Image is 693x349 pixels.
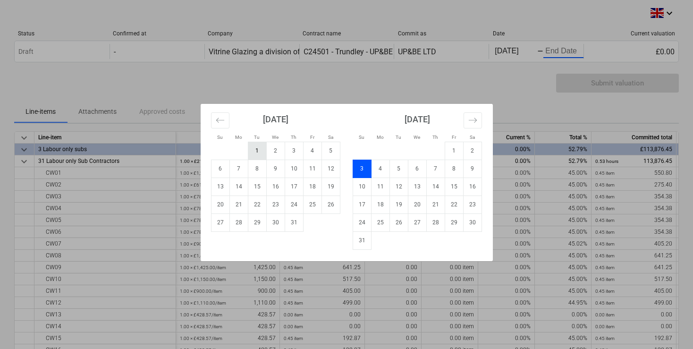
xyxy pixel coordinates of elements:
[272,135,279,140] small: We
[426,213,445,231] td: Choose Thursday, August 28, 2025 as your check-out date. It's available.
[285,160,303,178] td: Choose Thursday, July 10, 2025 as your check-out date. It's available.
[248,196,266,213] td: Choose Tuesday, July 22, 2025 as your check-out date. It's available.
[266,178,285,196] td: Choose Wednesday, July 16, 2025 as your check-out date. It's available.
[353,213,371,231] td: Choose Sunday, August 24, 2025 as your check-out date. It's available.
[248,213,266,231] td: Choose Tuesday, July 29, 2025 as your check-out date. It's available.
[328,135,333,140] small: Sa
[285,142,303,160] td: Choose Thursday, July 3, 2025 as your check-out date. It's available.
[353,231,371,249] td: Choose Sunday, August 31, 2025 as your check-out date. It's available.
[445,213,463,231] td: Choose Friday, August 29, 2025 as your check-out date. It's available.
[248,178,266,196] td: Choose Tuesday, July 15, 2025 as your check-out date. It's available.
[310,135,314,140] small: Fr
[266,160,285,178] td: Choose Wednesday, July 9, 2025 as your check-out date. It's available.
[303,196,321,213] td: Choose Friday, July 25, 2025 as your check-out date. It's available.
[426,160,445,178] td: Choose Thursday, August 7, 2025 as your check-out date. It's available.
[201,104,493,261] div: Calendar
[463,178,482,196] td: Choose Saturday, August 16, 2025 as your check-out date. It's available.
[321,142,340,160] td: Choose Saturday, July 5, 2025 as your check-out date. It's available.
[303,178,321,196] td: Choose Friday, July 18, 2025 as your check-out date. It's available.
[396,135,401,140] small: Tu
[211,160,229,178] td: Choose Sunday, July 6, 2025 as your check-out date. It's available.
[408,178,426,196] td: Choose Wednesday, August 13, 2025 as your check-out date. It's available.
[445,160,463,178] td: Choose Friday, August 8, 2025 as your check-out date. It's available.
[321,196,340,213] td: Choose Saturday, July 26, 2025 as your check-out date. It's available.
[432,135,438,140] small: Th
[408,213,426,231] td: Choose Wednesday, August 27, 2025 as your check-out date. It's available.
[470,135,475,140] small: Sa
[229,178,248,196] td: Choose Monday, July 14, 2025 as your check-out date. It's available.
[211,112,229,128] button: Move backward to switch to the previous month.
[405,114,430,124] strong: [DATE]
[389,196,408,213] td: Choose Tuesday, August 19, 2025 as your check-out date. It's available.
[353,196,371,213] td: Choose Sunday, August 17, 2025 as your check-out date. It's available.
[285,178,303,196] td: Choose Thursday, July 17, 2025 as your check-out date. It's available.
[248,142,266,160] td: Choose Tuesday, July 1, 2025 as your check-out date. It's available.
[229,160,248,178] td: Choose Monday, July 7, 2025 as your check-out date. It's available.
[371,196,389,213] td: Choose Monday, August 18, 2025 as your check-out date. It's available.
[377,135,384,140] small: Mo
[463,196,482,213] td: Choose Saturday, August 23, 2025 as your check-out date. It's available.
[266,196,285,213] td: Choose Wednesday, July 23, 2025 as your check-out date. It's available.
[211,178,229,196] td: Choose Sunday, July 13, 2025 as your check-out date. It's available.
[389,160,408,178] td: Choose Tuesday, August 5, 2025 as your check-out date. It's available.
[353,160,371,178] td: Selected. Sunday, August 3, 2025
[254,135,260,140] small: Tu
[359,135,364,140] small: Su
[263,114,288,124] strong: [DATE]
[266,213,285,231] td: Choose Wednesday, July 30, 2025 as your check-out date. It's available.
[445,178,463,196] td: Choose Friday, August 15, 2025 as your check-out date. It's available.
[291,135,296,140] small: Th
[248,160,266,178] td: Choose Tuesday, July 8, 2025 as your check-out date. It's available.
[211,213,229,231] td: Choose Sunday, July 27, 2025 as your check-out date. It's available.
[452,135,456,140] small: Fr
[464,112,482,128] button: Move forward to switch to the next month.
[353,178,371,196] td: Choose Sunday, August 10, 2025 as your check-out date. It's available.
[266,142,285,160] td: Choose Wednesday, July 2, 2025 as your check-out date. It's available.
[285,213,303,231] td: Choose Thursday, July 31, 2025 as your check-out date. It's available.
[217,135,223,140] small: Su
[408,160,426,178] td: Choose Wednesday, August 6, 2025 as your check-out date. It's available.
[303,142,321,160] td: Choose Friday, July 4, 2025 as your check-out date. It's available.
[321,178,340,196] td: Choose Saturday, July 19, 2025 as your check-out date. It's available.
[389,213,408,231] td: Choose Tuesday, August 26, 2025 as your check-out date. It's available.
[426,178,445,196] td: Choose Thursday, August 14, 2025 as your check-out date. It's available.
[235,135,242,140] small: Mo
[445,142,463,160] td: Choose Friday, August 1, 2025 as your check-out date. It's available.
[445,196,463,213] td: Choose Friday, August 22, 2025 as your check-out date. It's available.
[229,213,248,231] td: Choose Monday, July 28, 2025 as your check-out date. It's available.
[463,142,482,160] td: Choose Saturday, August 2, 2025 as your check-out date. It's available.
[321,160,340,178] td: Choose Saturday, July 12, 2025 as your check-out date. It's available.
[371,160,389,178] td: Choose Monday, August 4, 2025 as your check-out date. It's available.
[371,178,389,196] td: Choose Monday, August 11, 2025 as your check-out date. It's available.
[211,196,229,213] td: Choose Sunday, July 20, 2025 as your check-out date. It's available.
[389,178,408,196] td: Choose Tuesday, August 12, 2025 as your check-out date. It's available.
[285,196,303,213] td: Choose Thursday, July 24, 2025 as your check-out date. It's available.
[371,213,389,231] td: Choose Monday, August 25, 2025 as your check-out date. It's available.
[408,196,426,213] td: Choose Wednesday, August 20, 2025 as your check-out date. It's available.
[303,160,321,178] td: Choose Friday, July 11, 2025 as your check-out date. It's available.
[463,213,482,231] td: Choose Saturday, August 30, 2025 as your check-out date. It's available.
[229,196,248,213] td: Choose Monday, July 21, 2025 as your check-out date. It's available.
[414,135,420,140] small: We
[426,196,445,213] td: Choose Thursday, August 21, 2025 as your check-out date. It's available.
[463,160,482,178] td: Choose Saturday, August 9, 2025 as your check-out date. It's available.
